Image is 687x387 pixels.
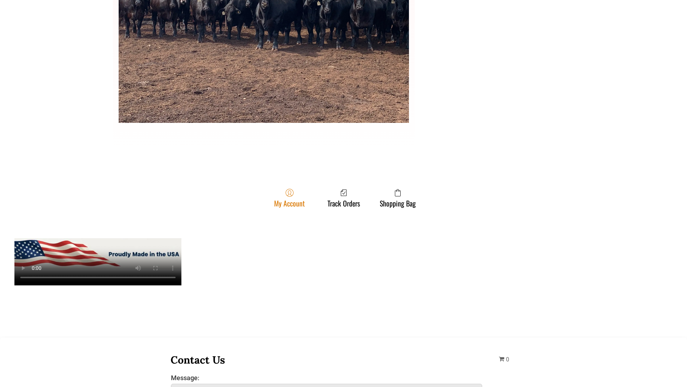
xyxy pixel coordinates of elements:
[270,188,308,208] a: My Account
[171,353,483,366] h3: Contact Us
[376,188,419,208] a: Shopping Bag
[324,188,364,208] a: Track Orders
[171,374,483,382] label: Message:
[506,356,509,363] span: 0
